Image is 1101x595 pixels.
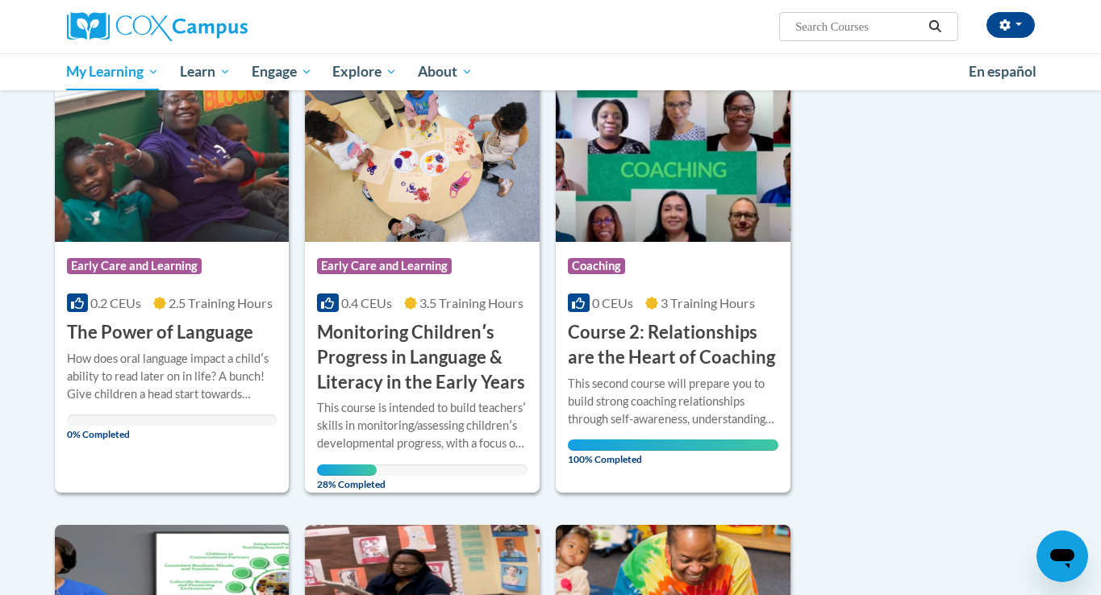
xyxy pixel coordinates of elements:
[556,77,790,493] a: Course LogoCoaching0 CEUs3 Training Hours Course 2: Relationships are the Heart of CoachingThis s...
[169,295,273,310] span: 2.5 Training Hours
[67,12,248,41] img: Cox Campus
[592,295,633,310] span: 0 CEUs
[556,77,790,242] img: Course Logo
[332,62,397,81] span: Explore
[305,77,540,242] img: Course Logo
[419,295,523,310] span: 3.5 Training Hours
[169,53,241,90] a: Learn
[317,464,376,476] div: Your progress
[180,62,231,81] span: Learn
[958,55,1047,89] a: En español
[322,53,407,90] a: Explore
[341,295,392,310] span: 0.4 CEUs
[66,62,159,81] span: My Learning
[67,258,202,274] span: Early Care and Learning
[568,439,778,465] span: 100% Completed
[55,77,290,242] img: Course Logo
[1036,531,1088,582] iframe: Button to launch messaging window
[568,320,778,370] h3: Course 2: Relationships are the Heart of Coaching
[67,12,373,41] a: Cox Campus
[305,77,540,493] a: Course LogoEarly Care and Learning0.4 CEUs3.5 Training Hours Monitoring Childrenʹs Progress in La...
[418,62,473,81] span: About
[407,53,483,90] a: About
[67,350,277,403] div: How does oral language impact a childʹs ability to read later on in life? A bunch! Give children ...
[923,17,947,36] button: Search
[56,53,170,90] a: My Learning
[986,12,1035,38] button: Account Settings
[568,439,778,451] div: Your progress
[568,258,625,274] span: Coaching
[794,17,923,36] input: Search Courses
[43,53,1059,90] div: Main menu
[317,258,452,274] span: Early Care and Learning
[67,320,253,345] h3: The Power of Language
[568,375,778,428] div: This second course will prepare you to build strong coaching relationships through self-awareness...
[317,399,528,452] div: This course is intended to build teachersʹ skills in monitoring/assessing childrenʹs developmenta...
[90,295,141,310] span: 0.2 CEUs
[241,53,323,90] a: Engage
[661,295,755,310] span: 3 Training Hours
[55,77,290,493] a: Course LogoEarly Care and Learning0.2 CEUs2.5 Training Hours The Power of LanguageHow does oral l...
[317,320,528,394] h3: Monitoring Childrenʹs Progress in Language & Literacy in the Early Years
[317,464,376,490] span: 28% Completed
[969,63,1036,80] span: En español
[252,62,312,81] span: Engage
